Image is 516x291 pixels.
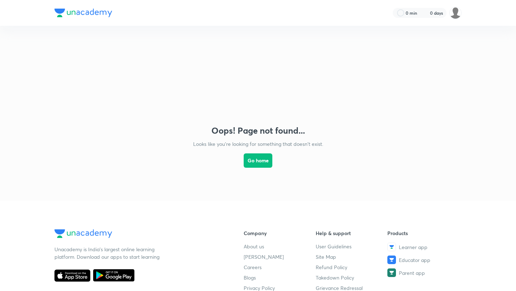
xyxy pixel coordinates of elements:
img: streak [421,9,429,16]
img: error [186,40,330,117]
img: Parent app [387,268,396,277]
h3: Oops! Page not found... [211,125,305,136]
a: Refund Policy [316,263,388,271]
a: Takedown Policy [316,274,388,281]
a: Blogs [244,274,316,281]
h6: Company [244,229,316,237]
img: Company Logo [54,229,112,238]
img: Ajit [449,7,462,19]
span: Educator app [399,256,430,264]
a: Company Logo [54,229,221,240]
p: Looks like you're looking for something that doesn't exist. [193,140,323,148]
img: Learner app [387,243,396,251]
a: [PERSON_NAME] [244,253,316,261]
img: Educator app [387,256,396,264]
span: Learner app [399,243,427,251]
a: User Guidelines [316,243,388,250]
img: Company Logo [54,9,112,17]
p: Unacademy is India’s largest online learning platform. Download our apps to start learning [54,245,162,261]
a: About us [244,243,316,250]
a: Educator app [387,256,459,264]
span: Careers [244,263,262,271]
a: Parent app [387,268,459,277]
h6: Products [387,229,459,237]
span: Parent app [399,269,425,277]
a: Go home [244,148,272,186]
a: Learner app [387,243,459,251]
h6: Help & support [316,229,388,237]
a: Site Map [316,253,388,261]
button: Go home [244,153,272,168]
a: Careers [244,263,316,271]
